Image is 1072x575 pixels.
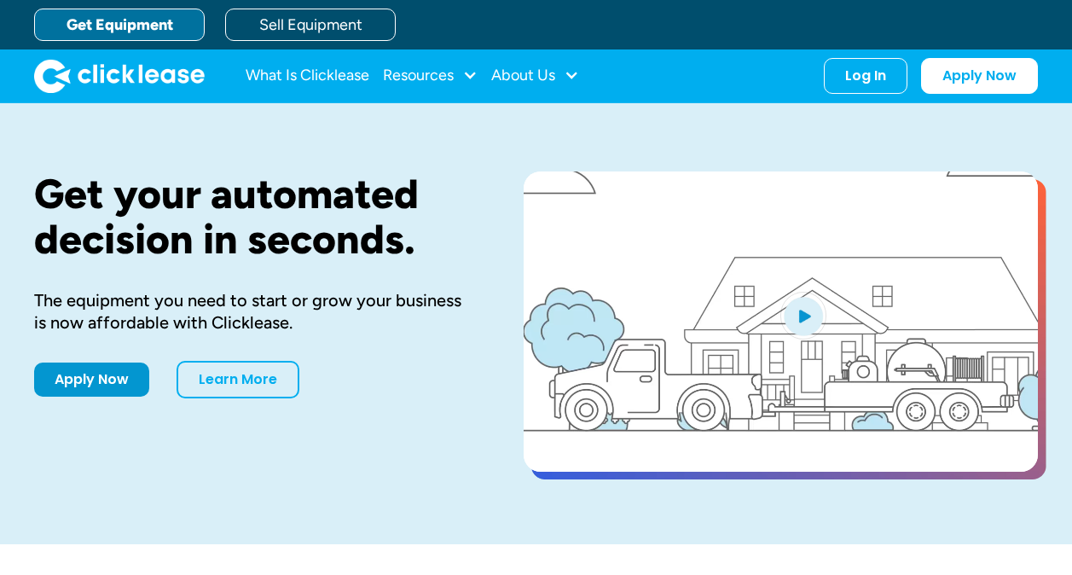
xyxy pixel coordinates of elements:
[34,59,205,93] img: Clicklease logo
[246,59,369,93] a: What Is Clicklease
[34,289,469,334] div: The equipment you need to start or grow your business is now affordable with Clicklease.
[845,67,886,84] div: Log In
[34,363,149,397] a: Apply Now
[177,361,299,398] a: Learn More
[225,9,396,41] a: Sell Equipment
[34,9,205,41] a: Get Equipment
[34,171,469,262] h1: Get your automated decision in seconds.
[780,292,826,340] img: Blue play button logo on a light blue circular background
[921,58,1038,94] a: Apply Now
